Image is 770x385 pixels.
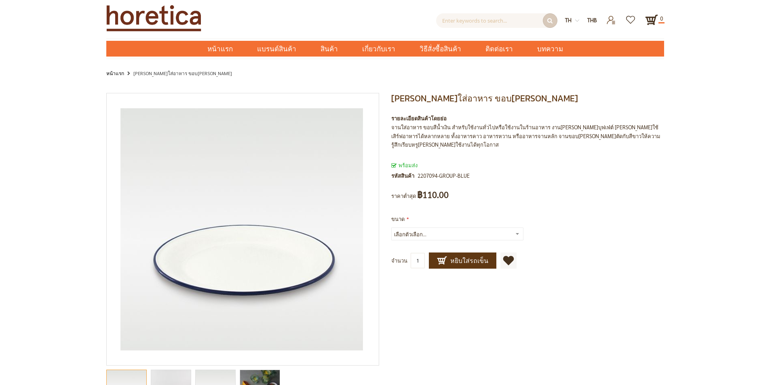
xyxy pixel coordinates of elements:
[106,69,124,78] a: หน้าแรก
[245,41,308,57] a: แบรนด์สินค้า
[473,41,525,57] a: ติดต่อเรา
[120,108,363,351] img: Audrey จานใส่อาหาร ขอบน้ำเงิน
[525,41,575,57] a: บทความ
[391,215,405,222] span: ขนาด
[391,192,416,199] span: ราคาต่ำสุด
[391,162,418,168] span: พร้อมส่ง
[391,115,447,122] strong: รายละเอียดสินค้าโดยย่อ
[601,13,621,20] a: เข้าสู่ระบบ
[195,41,245,57] a: หน้าแรก
[485,41,513,57] span: ติดต่อเรา
[391,171,418,180] strong: รหัสสินค้า
[417,190,449,199] span: ฿110.00
[500,252,517,269] a: เพิ่มไปยังรายการโปรด
[321,41,338,57] span: สินค้า
[575,19,579,23] img: dropdown-icon.svg
[407,41,473,57] a: วิธีสั่งซื้อสินค้า
[391,161,664,170] div: สถานะของสินค้า
[106,5,201,32] img: Horetica.com
[658,14,665,23] span: 0
[437,256,488,265] span: หยิบใส่รถเข็น
[362,41,395,57] span: เกี่ยวกับเรา
[587,17,597,23] span: THB
[125,69,232,79] li: [PERSON_NAME]ใส่อาหาร ขอบ[PERSON_NAME]
[537,41,563,57] span: บทความ
[391,123,664,149] div: จานใส่อาหาร ขอบสีน้ำเงิน สำหรับใช้งานทั่วไปหรือใช้งานในร้านอาหาร งาน[PERSON_NAME]บุฟเฟ่ต์ [PERSON...
[565,17,572,23] span: th
[645,13,658,26] a: 0
[257,41,296,57] span: แบรนด์สินค้า
[207,44,233,54] span: หน้าแรก
[420,41,461,57] span: วิธีสั่งซื้อสินค้า
[429,252,496,269] button: หยิบใส่รถเข็น
[391,257,407,264] span: จำนวน
[391,92,578,105] span: [PERSON_NAME]ใส่อาหาร ขอบ[PERSON_NAME]
[621,13,641,20] a: รายการโปรด
[350,41,407,57] a: เกี่ยวกับเรา
[418,171,470,180] div: 2207094-GROUP-BLUE
[308,41,350,57] a: สินค้า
